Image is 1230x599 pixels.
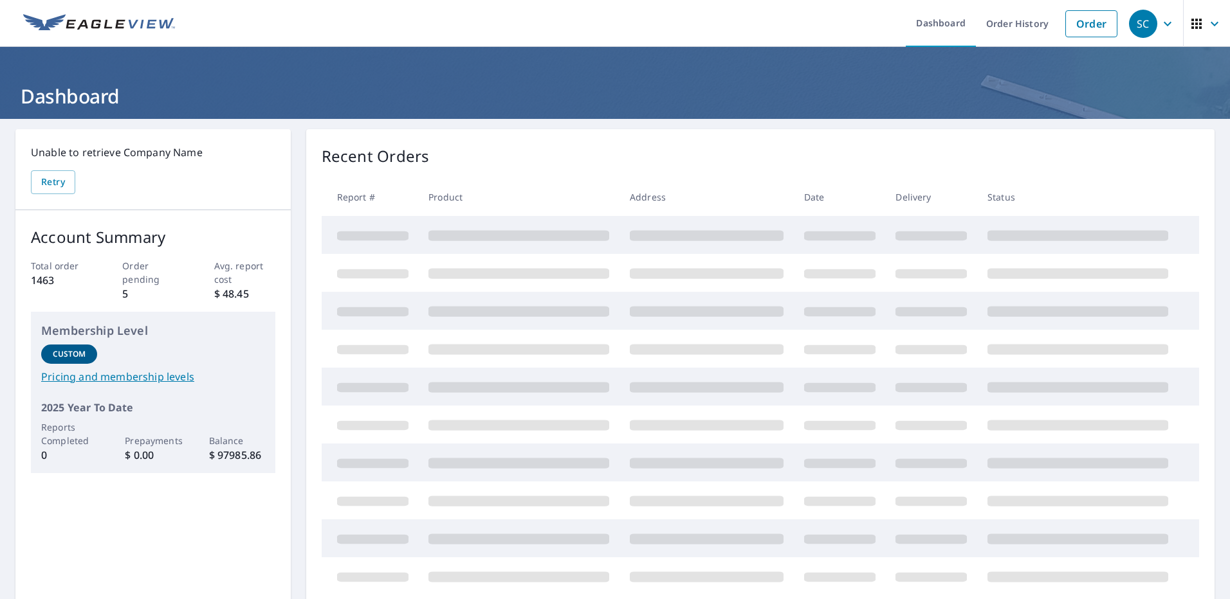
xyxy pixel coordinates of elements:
[15,83,1215,109] h1: Dashboard
[1065,10,1117,37] a: Order
[31,226,275,249] p: Account Summary
[209,447,265,463] p: $ 97985.86
[41,369,265,384] a: Pricing and membership levels
[620,178,794,216] th: Address
[125,447,181,463] p: $ 0.00
[53,348,86,360] p: Custom
[31,170,75,194] button: Retry
[41,420,97,447] p: Reports Completed
[122,259,183,286] p: Order pending
[31,273,92,288] p: 1463
[214,286,275,301] p: $ 48.45
[322,178,419,216] th: Report #
[322,145,430,168] p: Recent Orders
[209,434,265,447] p: Balance
[41,400,265,415] p: 2025 Year To Date
[418,178,620,216] th: Product
[1129,10,1157,38] div: SC
[31,259,92,273] p: Total order
[23,14,175,33] img: EV Logo
[125,434,181,447] p: Prepayments
[122,286,183,301] p: 5
[31,145,275,160] p: Unable to retrieve Company Name
[214,259,275,286] p: Avg. report cost
[41,174,65,190] span: Retry
[885,178,977,216] th: Delivery
[41,322,265,339] p: Membership Level
[977,178,1179,216] th: Status
[41,447,97,463] p: 0
[794,178,886,216] th: Date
